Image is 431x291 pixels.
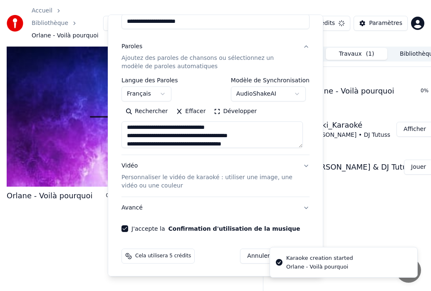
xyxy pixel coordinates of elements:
[121,42,142,51] div: Paroles
[121,173,296,190] p: Personnaliser le vidéo de karaoké : utiliser une image, une vidéo ou une couleur
[121,197,310,219] button: Avancé
[172,105,210,118] button: Effacer
[121,54,296,71] p: Ajoutez des paroles de chansons ou sélectionnez un modèle de paroles automatiques
[240,249,277,264] button: Annuler
[121,155,310,197] button: VidéoPersonnaliser le vidéo de karaoké : utiliser une image, une vidéo ou une couleur
[131,226,300,232] label: J'accepte la
[121,105,172,118] button: Rechercher
[210,105,261,118] button: Développer
[168,226,300,232] button: J'accepte la
[280,249,310,264] button: Créer
[121,162,296,190] div: Vidéo
[121,36,310,77] button: ParolesAjoutez des paroles de chansons ou sélectionnez un modèle de paroles automatiques
[231,77,310,83] label: Modèle de Synchronisation
[121,77,178,83] label: Langue des Paroles
[135,253,191,259] span: Cela utilisera 5 crédits
[121,77,310,155] div: ParolesAjoutez des paroles de chansons ou sélectionnez un modèle de paroles automatiques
